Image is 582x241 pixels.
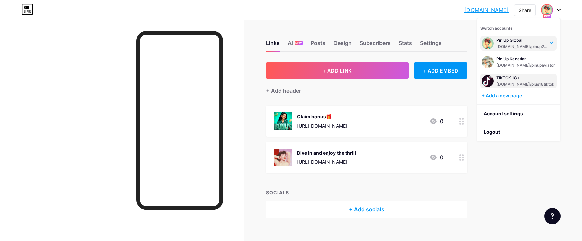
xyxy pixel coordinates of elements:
[274,112,292,130] img: Claim bonus🎁
[429,117,443,125] div: 0
[496,82,554,87] div: [DOMAIN_NAME]/plus18tiktok
[274,149,292,166] img: Dive in and enjoy the thrill
[266,39,280,51] div: Links
[266,201,467,218] div: + Add socials
[477,105,560,123] a: Account settings
[288,39,303,51] div: AI
[414,62,467,79] div: + ADD EMBED
[297,122,347,129] div: [URL][DOMAIN_NAME]
[482,37,494,49] img: pinupaviator
[297,158,356,165] div: [URL][DOMAIN_NAME]
[519,7,531,14] div: Share
[496,63,555,68] div: [DOMAIN_NAME]/pinupaviator
[429,153,443,161] div: 0
[496,38,548,43] div: Pin Up Global
[297,113,347,120] div: Claim bonus🎁
[266,62,409,79] button: + ADD LINK
[420,39,442,51] div: Settings
[323,68,352,74] span: + ADD LINK
[295,41,302,45] span: NEW
[496,44,548,49] div: [DOMAIN_NAME]/pinup2025
[482,75,494,87] img: pinupaviator
[480,26,513,31] span: Switch accounts
[311,39,325,51] div: Posts
[496,56,555,62] div: Pin Up Kanatlar
[399,39,412,51] div: Stats
[266,87,301,95] div: + Add header
[482,92,557,99] div: + Add a new page
[266,189,467,196] div: SOCIALS
[464,6,509,14] a: [DOMAIN_NAME]
[496,75,554,81] div: TIKTOK 18+
[542,5,552,15] img: pinupaviator
[477,123,560,141] li: Logout
[482,56,494,68] img: pinupaviator
[360,39,391,51] div: Subscribers
[333,39,352,51] div: Design
[297,149,356,156] div: Dive in and enjoy the thrill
